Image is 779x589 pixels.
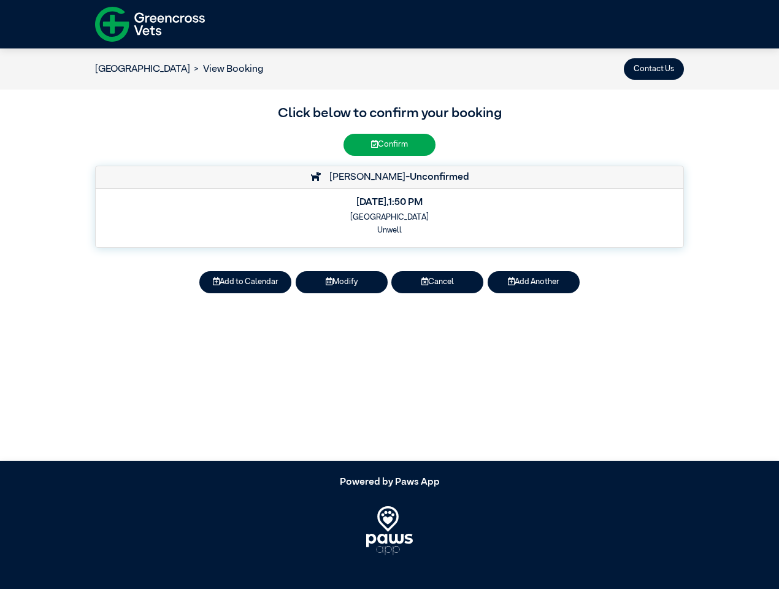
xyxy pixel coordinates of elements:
h3: Click below to confirm your booking [95,104,684,125]
button: Add to Calendar [199,271,291,293]
h5: [DATE] , 1:50 PM [104,197,675,209]
nav: breadcrumb [95,62,263,77]
button: Confirm [343,134,436,155]
h5: Powered by Paws App [95,477,684,488]
button: Add Another [488,271,580,293]
button: Cancel [391,271,483,293]
img: PawsApp [366,506,413,555]
span: [PERSON_NAME] [323,172,405,182]
h6: [GEOGRAPHIC_DATA] [104,213,675,222]
li: View Booking [190,62,263,77]
img: f-logo [95,3,205,45]
a: [GEOGRAPHIC_DATA] [95,64,190,74]
h6: Unwell [104,226,675,235]
button: Modify [296,271,388,293]
strong: Unconfirmed [410,172,469,182]
button: Contact Us [624,58,684,80]
span: - [405,172,469,182]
